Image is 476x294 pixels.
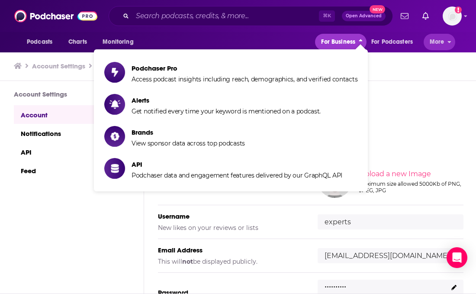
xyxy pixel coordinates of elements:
[14,124,130,142] a: Notifications
[32,62,85,70] a: Account Settings
[132,75,357,83] span: Access podcast insights including reach, demographics, and verified contacts
[132,107,321,115] span: Get notified every time your keyword is mentioned on a podcast.
[455,6,462,13] svg: Add a profile image
[109,6,393,26] div: Search podcasts, credits, & more...
[132,96,321,104] span: Alerts
[68,36,87,48] span: Charts
[443,6,462,26] button: Show profile menu
[182,258,193,265] b: not
[21,34,64,50] button: open menu
[14,142,130,161] a: API
[132,128,245,136] span: Brands
[14,105,130,124] a: Account
[447,247,467,268] div: Open Intercom Messenger
[27,36,52,48] span: Podcasts
[424,34,455,50] button: open menu
[14,161,130,180] a: Feed
[346,14,382,18] span: Open Advanced
[14,8,97,24] img: Podchaser - Follow, Share and Rate Podcasts
[359,181,462,194] div: Maximum size allowed 5000Kb of PNG, JPEG, JPG
[132,139,245,147] span: View sponsor data across top podcasts
[132,160,342,168] span: API
[132,171,342,179] span: Podchaser data and engagement features delivered by our GraphQL API
[443,6,462,26] img: User Profile
[430,36,444,48] span: More
[325,278,346,290] p: ..........
[132,9,319,23] input: Search podcasts, credits, & more...
[96,34,145,50] button: open menu
[318,248,463,263] input: email
[158,212,304,220] h5: Username
[318,214,463,229] input: username
[342,11,386,21] button: Open AdvancedNew
[370,5,385,13] span: New
[371,36,413,48] span: For Podcasters
[315,34,366,50] button: close menu
[132,64,357,72] span: Podchaser Pro
[14,90,130,98] h3: Account Settings
[419,9,432,23] a: Show notifications dropdown
[103,36,133,48] span: Monitoring
[158,246,304,254] h5: Email Address
[158,224,304,232] h5: New likes on your reviews or lists
[319,10,335,22] span: ⌘ K
[366,34,425,50] button: open menu
[63,34,92,50] a: Charts
[443,6,462,26] span: Logged in as experts
[158,258,304,265] h5: This will be displayed publicly.
[321,36,355,48] span: For Business
[397,9,412,23] a: Show notifications dropdown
